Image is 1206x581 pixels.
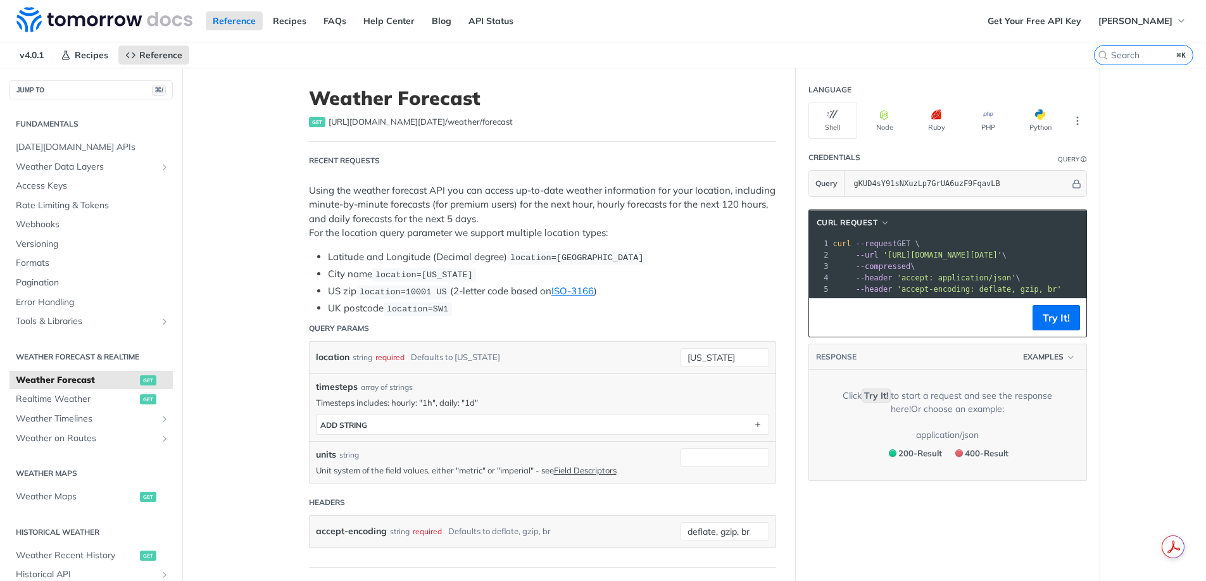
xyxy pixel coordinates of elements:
svg: Search [1098,50,1108,60]
span: \ [833,251,1007,259]
span: get [309,117,325,127]
label: accept-encoding [316,522,387,540]
span: Webhooks [16,218,170,231]
svg: More ellipsis [1072,115,1083,127]
a: Help Center [356,11,422,30]
h1: Weather Forecast [309,87,776,109]
span: Examples [1023,351,1064,363]
span: Formats [16,257,170,270]
span: Recipes [75,49,108,61]
a: Blog [425,11,458,30]
span: location=[GEOGRAPHIC_DATA] [510,253,644,263]
a: Realtime Weatherget [9,390,173,409]
a: Get Your Free API Key [981,11,1088,30]
div: Query [1058,154,1079,164]
button: Show subpages for Tools & Libraries [160,316,170,327]
span: Weather Forecast [16,374,137,387]
button: Python [1016,103,1065,139]
h2: Weather Maps [9,468,173,479]
img: Tomorrow.io Weather API Docs [16,7,192,32]
div: Defaults to [US_STATE] [411,348,500,366]
button: Shell [808,103,857,139]
div: array of strings [361,382,413,393]
button: Node [860,103,909,139]
a: Webhooks [9,215,173,234]
button: Show subpages for Historical API [160,570,170,580]
span: [PERSON_NAME] [1098,15,1172,27]
button: Copy to clipboard [815,308,833,327]
span: cURL Request [817,217,878,228]
span: get [140,375,156,385]
div: Defaults to deflate, gzip, br [448,522,551,540]
span: --compressed [856,262,911,271]
button: [PERSON_NAME] [1091,11,1193,30]
div: Credentials [808,152,860,163]
button: Examples [1019,351,1080,363]
span: --header [856,273,893,282]
a: Tools & LibrariesShow subpages for Tools & Libraries [9,312,173,331]
label: units [316,448,336,461]
span: 400 [955,449,963,457]
button: ADD string [317,415,769,434]
span: Versioning [16,238,170,251]
div: Recent Requests [309,155,380,166]
span: get [140,551,156,561]
a: Weather TimelinesShow subpages for Weather Timelines [9,409,173,428]
span: Realtime Weather [16,393,137,406]
div: 4 [809,272,831,284]
div: QueryInformation [1058,154,1087,164]
a: Rate Limiting & Tokens [9,196,173,215]
span: get [140,492,156,502]
div: application/json [916,428,979,442]
div: 1 [809,238,831,249]
span: Query [815,178,838,189]
button: PHP [964,103,1013,139]
div: string [390,522,410,540]
span: https://api.tomorrow.io/v4/weather/forecast [329,116,513,128]
div: Language [808,84,851,96]
a: Error Handling [9,293,173,312]
h2: Weather Forecast & realtime [9,351,173,363]
div: string [353,348,372,366]
span: [DATE][DOMAIN_NAME] APIs [16,141,170,154]
span: Weather Recent History [16,549,137,562]
span: Historical API [16,568,156,581]
button: Hide [1070,177,1083,190]
span: Error Handling [16,296,170,309]
span: 200 [889,449,896,457]
span: \ [833,273,1021,282]
span: Rate Limiting & Tokens [16,199,170,212]
button: 400400-Result [949,445,1013,461]
div: Headers [309,497,345,508]
a: Pagination [9,273,173,292]
div: Click to start a request and see the response here! Or choose an example: [828,389,1067,416]
a: Access Keys [9,177,173,196]
span: get [140,394,156,404]
a: Versioning [9,235,173,254]
code: Try It! [862,389,891,403]
button: Try It! [1033,305,1080,330]
span: ⌘/ [152,85,166,96]
a: [DATE][DOMAIN_NAME] APIs [9,138,173,157]
span: 'accept-encoding: deflate, gzip, br' [897,285,1062,294]
span: location=[US_STATE] [375,270,473,280]
span: Weather Timelines [16,413,156,425]
span: Weather on Routes [16,432,156,445]
span: Tools & Libraries [16,315,156,328]
span: --url [856,251,879,259]
span: --request [856,239,897,248]
span: Pagination [16,277,170,289]
div: 3 [809,261,831,272]
span: Weather Data Layers [16,161,156,173]
li: UK postcode [328,301,776,316]
button: Show subpages for Weather Data Layers [160,162,170,172]
a: ISO-3166 [551,285,594,297]
button: Show subpages for Weather on Routes [160,434,170,444]
div: required [413,522,442,540]
a: Weather Mapsget [9,487,173,506]
div: Query Params [309,323,369,334]
button: JUMP TO⌘/ [9,80,173,99]
span: 200 - Result [898,448,942,458]
a: Recipes [54,46,115,65]
a: Formats [9,254,173,273]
